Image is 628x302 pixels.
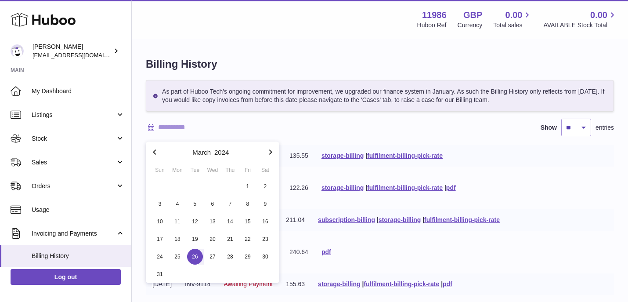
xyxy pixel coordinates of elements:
[441,280,443,287] span: |
[257,249,273,265] span: 30
[417,21,447,29] div: Huboo Ref
[365,152,367,159] span: |
[318,216,375,223] a: subscription-billing
[204,195,221,213] button: 6
[590,9,607,21] span: 0.00
[205,196,220,212] span: 6
[169,248,186,266] button: 25
[221,230,239,248] button: 21
[463,9,482,21] strong: GBP
[224,280,273,287] span: Awaiting Payment
[187,214,203,229] span: 12
[239,213,256,230] button: 15
[169,166,186,174] div: Mon
[169,195,186,213] button: 4
[186,213,204,230] button: 12
[240,196,256,212] span: 8
[257,231,273,247] span: 23
[32,135,115,143] span: Stock
[283,177,315,199] td: 122.26
[239,195,256,213] button: 8
[505,9,523,21] span: 0.00
[192,149,211,156] button: March
[170,231,185,247] span: 18
[152,196,168,212] span: 3
[283,241,315,263] td: 240.64
[257,196,273,212] span: 9
[204,166,221,174] div: Wed
[444,184,446,191] span: |
[240,249,256,265] span: 29
[239,230,256,248] button: 22
[222,231,238,247] span: 21
[186,166,204,174] div: Tue
[541,124,557,132] label: Show
[422,216,424,223] span: |
[205,214,220,229] span: 13
[11,44,24,58] img: ariane@leagogo.com
[146,273,178,295] td: [DATE]
[221,213,239,230] button: 14
[239,166,256,174] div: Fri
[204,230,221,248] button: 20
[152,249,168,265] span: 24
[543,21,617,29] span: AVAILABLE Stock Total
[321,152,364,159] a: storage-billing
[170,249,185,265] span: 25
[256,213,274,230] button: 16
[151,230,169,248] button: 17
[151,248,169,266] button: 24
[364,280,439,287] a: fulfilment-billing-pick-rate
[32,182,115,190] span: Orders
[239,248,256,266] button: 29
[32,252,125,260] span: Billing History
[240,214,256,229] span: 15
[152,214,168,229] span: 10
[169,213,186,230] button: 11
[151,195,169,213] button: 3
[256,230,274,248] button: 23
[151,266,169,283] button: 31
[214,149,229,156] button: 2024
[32,229,115,238] span: Invoicing and Payments
[221,195,239,213] button: 7
[169,230,186,248] button: 18
[256,178,274,195] button: 2
[204,248,221,266] button: 27
[424,216,500,223] a: fulfilment-billing-pick-rate
[493,9,532,29] a: 0.00 Total sales
[222,214,238,229] span: 14
[146,80,614,112] div: As part of Huboo Tech's ongoing commitment for improvement, we upgraded our finance system in Jan...
[422,9,447,21] strong: 11986
[178,273,217,295] td: INV-9114
[221,166,239,174] div: Thu
[318,280,360,287] a: storage-billing
[151,166,169,174] div: Sun
[321,184,364,191] a: storage-billing
[151,213,169,230] button: 10
[367,184,443,191] a: fulfilment-billing-pick-rate
[205,231,220,247] span: 20
[222,196,238,212] span: 7
[367,152,443,159] a: fulfilment-billing-pick-rate
[32,43,112,59] div: [PERSON_NAME]
[221,248,239,266] button: 28
[239,178,256,195] button: 1
[379,216,421,223] a: storage-billing
[543,9,617,29] a: 0.00 AVAILABLE Stock Total
[187,249,203,265] span: 26
[170,196,185,212] span: 4
[256,248,274,266] button: 30
[257,214,273,229] span: 16
[186,230,204,248] button: 19
[279,209,311,231] td: 211.04
[596,124,614,132] span: entries
[205,249,220,265] span: 27
[32,206,125,214] span: Usage
[11,269,121,285] a: Log out
[257,178,273,194] span: 2
[170,214,185,229] span: 11
[32,158,115,167] span: Sales
[204,213,221,230] button: 13
[446,184,456,191] a: pdf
